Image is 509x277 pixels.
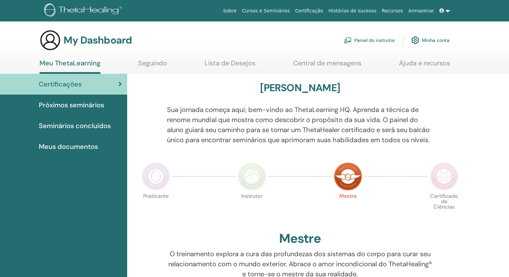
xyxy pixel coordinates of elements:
[260,82,340,94] h3: [PERSON_NAME]
[430,193,458,222] p: Certificado de Ciências
[379,5,406,17] a: Recursos
[39,100,104,110] span: Próximos seminários
[406,5,436,17] a: Armazenar
[142,193,170,222] p: Praticante
[293,59,361,72] a: Central de mensagens
[39,142,98,152] span: Meus documentos
[411,33,449,48] a: Minha conta
[39,30,61,51] img: generic-user-icon.jpg
[344,37,352,43] img: chalkboard-teacher.svg
[399,59,450,72] a: Ajuda e recursos
[39,79,82,89] span: Certificações
[221,5,239,17] a: Sobre
[44,3,124,18] img: logo.png
[344,33,395,48] a: Painel do instrutor
[39,121,111,131] span: Seminários concluídos
[334,193,362,222] p: Mestre
[204,59,255,72] a: Lista de Desejos
[292,5,326,17] a: Certificação
[64,34,132,46] h3: My Dashboard
[138,59,167,72] a: Seguindo
[239,5,292,17] a: Cursos e Seminários
[334,162,362,190] img: Master
[430,162,458,190] img: Certificate of Science
[167,105,433,145] p: Sua jornada começa aqui; bem-vindo ao ThetaLearning HQ. Aprenda a técnica de renome mundial que m...
[238,193,266,222] p: Instrutor
[238,162,266,190] img: Instructor
[39,59,100,74] a: Meu ThetaLearning
[411,35,419,46] img: cog.svg
[142,162,170,190] img: Practitioner
[326,5,379,17] a: Histórias de sucesso
[279,231,321,246] h2: Mestre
